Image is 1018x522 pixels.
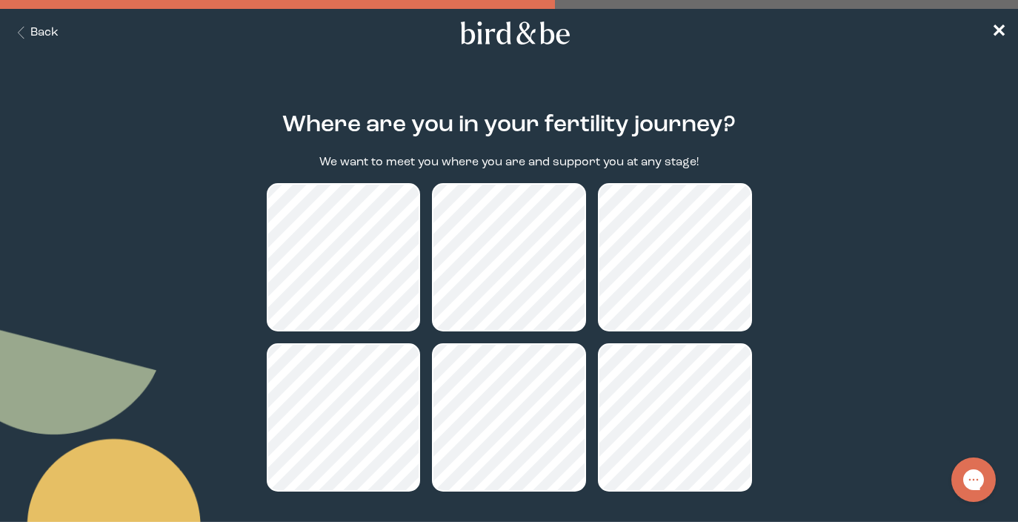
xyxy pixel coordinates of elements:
span: ✕ [991,24,1006,42]
p: We want to meet you where you are and support you at any stage! [319,154,699,171]
a: ✕ [991,20,1006,46]
iframe: Gorgias live chat messenger [944,452,1003,507]
button: Back Button [12,24,59,42]
h2: Where are you in your fertility journey? [282,108,736,142]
